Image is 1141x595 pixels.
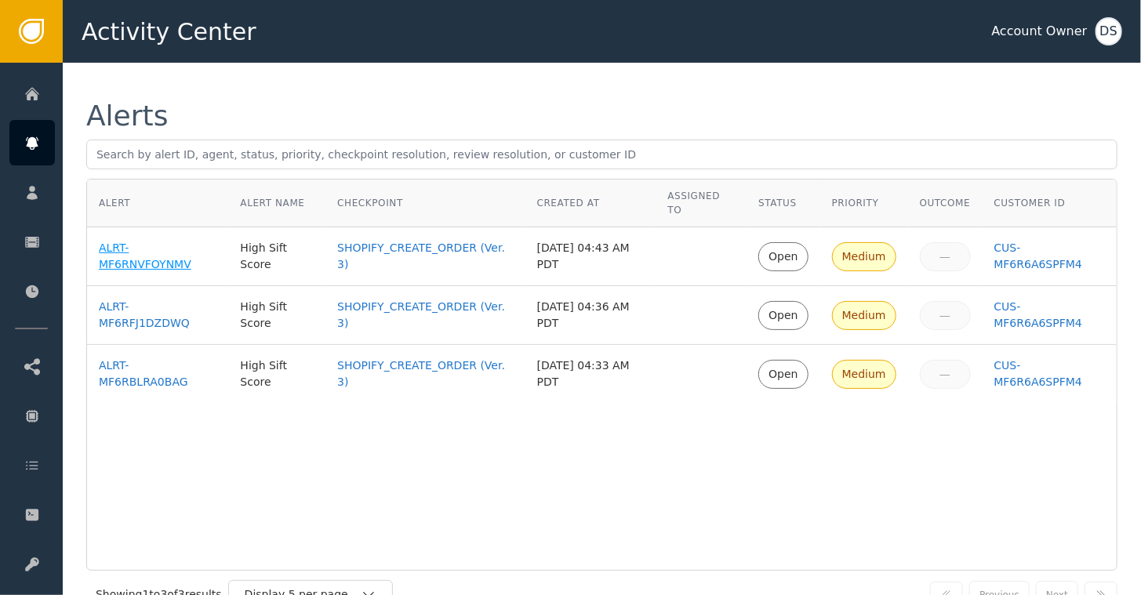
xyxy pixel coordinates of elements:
[86,140,1117,169] input: Search by alert ID, agent, status, priority, checkpoint resolution, review resolution, or custome...
[667,189,735,217] div: Assigned To
[240,240,314,273] div: High Sift Score
[994,299,1105,332] a: CUS-MF6R6A6SPFM4
[769,307,798,324] div: Open
[832,196,896,210] div: Priority
[930,307,961,324] div: —
[992,22,1088,41] div: Account Owner
[337,196,513,210] div: Checkpoint
[240,196,314,210] div: Alert Name
[758,196,808,210] div: Status
[994,196,1105,210] div: Customer ID
[86,102,168,130] div: Alerts
[525,286,656,345] td: [DATE] 04:36 AM PDT
[525,345,656,403] td: [DATE] 04:33 AM PDT
[337,299,513,332] a: SHOPIFY_CREATE_ORDER (Ver. 3)
[930,366,961,383] div: —
[99,196,216,210] div: Alert
[994,240,1105,273] a: CUS-MF6R6A6SPFM4
[99,240,216,273] a: ALRT-MF6RNVFOYNMV
[240,357,314,390] div: High Sift Score
[537,196,645,210] div: Created At
[930,249,961,265] div: —
[769,249,798,265] div: Open
[240,299,314,332] div: High Sift Score
[337,240,513,273] a: SHOPIFY_CREATE_ORDER (Ver. 3)
[99,357,216,390] a: ALRT-MF6RBLRA0BAG
[337,357,513,390] a: SHOPIFY_CREATE_ORDER (Ver. 3)
[525,227,656,286] td: [DATE] 04:43 AM PDT
[842,307,886,324] div: Medium
[994,357,1105,390] a: CUS-MF6R6A6SPFM4
[769,366,798,383] div: Open
[1096,17,1122,45] button: DS
[99,299,216,332] a: ALRT-MF6RFJ1DZDWQ
[842,366,886,383] div: Medium
[82,14,256,49] span: Activity Center
[842,249,886,265] div: Medium
[920,196,971,210] div: Outcome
